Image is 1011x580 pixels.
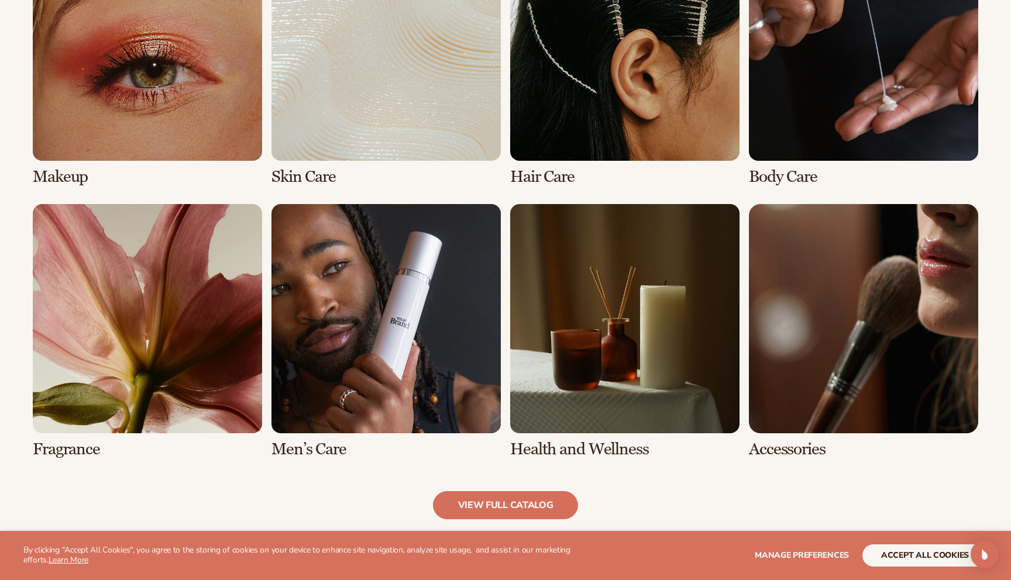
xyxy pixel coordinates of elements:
a: view full catalog [433,491,579,519]
h3: Makeup [33,168,262,186]
div: 5 / 8 [33,204,262,458]
div: 7 / 8 [510,204,740,458]
h3: Skin Care [271,168,501,186]
div: 6 / 8 [271,204,501,458]
button: Manage preferences [755,544,849,567]
a: Learn More [49,554,88,565]
h3: Body Care [749,168,978,186]
span: Manage preferences [755,550,849,561]
p: By clicking "Accept All Cookies", you agree to the storing of cookies on your device to enhance s... [23,546,600,565]
div: 8 / 8 [749,204,978,458]
div: Open Intercom Messenger [971,540,999,568]
h3: Hair Care [510,168,740,186]
button: accept all cookies [862,544,988,567]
